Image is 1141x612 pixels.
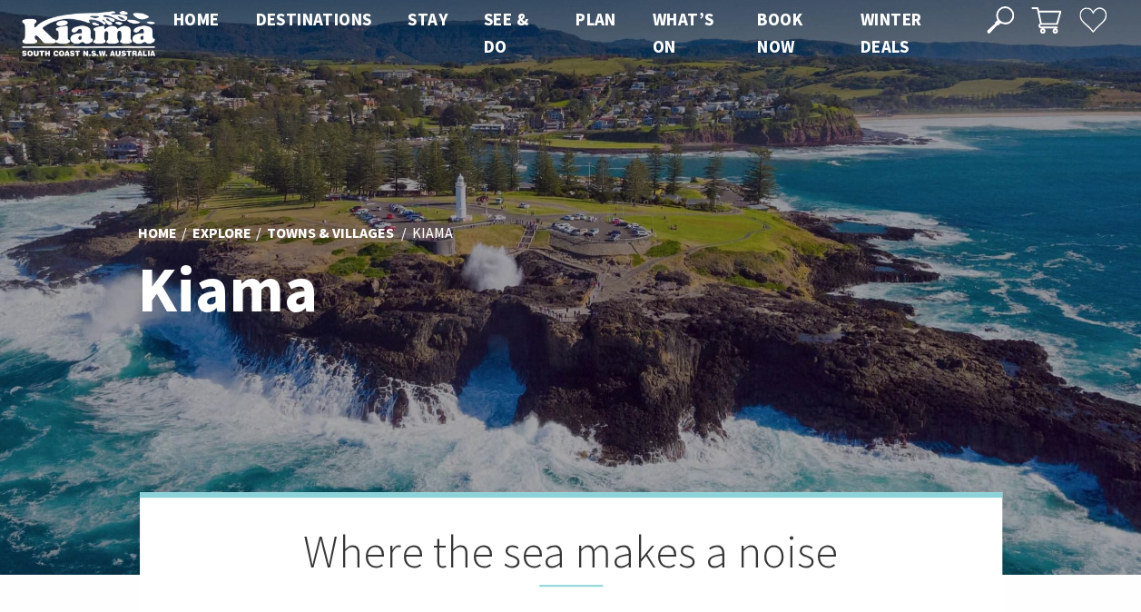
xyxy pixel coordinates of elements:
span: Stay [408,8,448,30]
li: Kiama [412,222,453,245]
span: Plan [575,8,616,30]
h2: Where the sea makes a noise [231,525,911,587]
img: Kiama Logo [22,10,155,56]
span: See & Do [484,8,528,57]
a: Towns & Villages [267,223,394,243]
a: Explore [192,223,251,243]
h1: Kiama [138,254,651,324]
span: Home [173,8,220,30]
span: What’s On [653,8,713,57]
a: Home [138,223,177,243]
span: Book now [757,8,802,57]
nav: Main Menu [155,5,966,61]
span: Destinations [256,8,372,30]
span: Winter Deals [861,8,921,57]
